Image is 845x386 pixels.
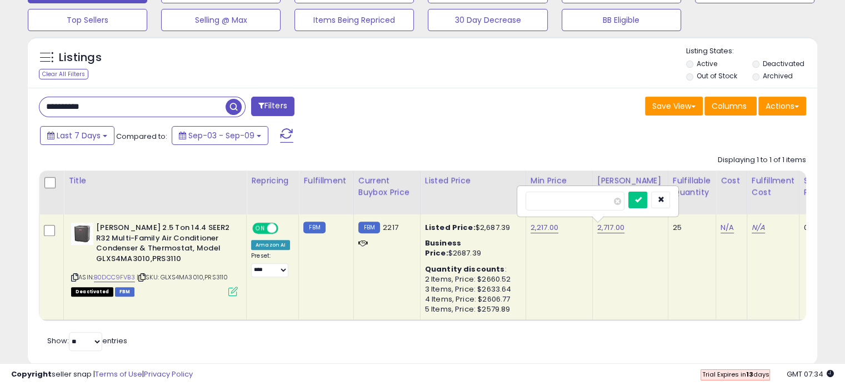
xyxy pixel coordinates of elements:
b: 13 [746,370,753,379]
button: 30 Day Decrease [428,9,547,31]
span: Columns [712,101,747,112]
div: 4 Items, Price: $2606.77 [425,294,517,304]
a: 2,717.00 [597,222,624,233]
button: Top Sellers [28,9,147,31]
b: Business Price: [425,238,461,258]
div: Ship Price [804,175,826,198]
div: : [425,264,517,274]
b: Quantity discounts [425,264,505,274]
b: Listed Price: [425,222,476,233]
img: 413JK1UXDBL._SL40_.jpg [71,223,93,245]
label: Deactivated [762,59,804,68]
div: Current Buybox Price [358,175,416,198]
div: Min Price [531,175,588,187]
a: B0DCC9FVB3 [94,273,135,282]
div: $2,687.39 [425,223,517,233]
span: Trial Expires in days [702,370,769,379]
span: OFF [277,224,294,233]
strong: Copyright [11,369,52,379]
div: Displaying 1 to 1 of 1 items [718,155,806,166]
small: FBM [303,222,325,233]
button: Save View [645,97,703,116]
span: Last 7 Days [57,130,101,141]
span: ON [253,224,267,233]
a: N/A [721,222,734,233]
a: Terms of Use [95,369,142,379]
div: [PERSON_NAME] [597,175,663,187]
span: 2025-09-17 07:34 GMT [787,369,834,379]
div: Preset: [251,252,290,277]
a: Privacy Policy [144,369,193,379]
span: | SKU: GLXS4MA3010,PRS3110 [137,273,228,282]
span: Sep-03 - Sep-09 [188,130,254,141]
div: Fulfillment Cost [752,175,794,198]
span: FBM [115,287,135,297]
label: Archived [762,71,792,81]
button: Sep-03 - Sep-09 [172,126,268,145]
span: Compared to: [116,131,167,142]
div: Fulfillment [303,175,348,187]
div: Cost [721,175,742,187]
div: Repricing [251,175,294,187]
a: 2,217.00 [531,222,558,233]
b: [PERSON_NAME] 2.5 Ton 14.4 SEER2 R32 Multi-Family Air Conditioner Condenser & Thermostat, Model G... [96,223,231,267]
div: 25 [673,223,707,233]
button: Last 7 Days [40,126,114,145]
div: 5 Items, Price: $2579.89 [425,304,517,314]
span: 2217 [383,222,398,233]
div: seller snap | | [11,369,193,380]
h5: Listings [59,50,102,66]
button: BB Eligible [562,9,681,31]
button: Actions [758,97,806,116]
div: $2687.39 [425,238,517,258]
span: Show: entries [47,335,127,346]
label: Active [697,59,717,68]
div: Amazon AI [251,240,290,250]
span: All listings that are unavailable for purchase on Amazon for any reason other than out-of-stock [71,287,113,297]
div: Listed Price [425,175,521,187]
a: N/A [752,222,765,233]
div: 0.00 [804,223,822,233]
div: Clear All Filters [39,69,88,79]
div: 2 Items, Price: $2660.52 [425,274,517,284]
button: Columns [704,97,757,116]
button: Selling @ Max [161,9,281,31]
div: Title [68,175,242,187]
div: ASIN: [71,223,238,295]
div: Fulfillable Quantity [673,175,711,198]
button: Filters [251,97,294,116]
small: FBM [358,222,380,233]
button: Items Being Repriced [294,9,414,31]
label: Out of Stock [697,71,737,81]
p: Listing States: [686,46,817,57]
div: 3 Items, Price: $2633.64 [425,284,517,294]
